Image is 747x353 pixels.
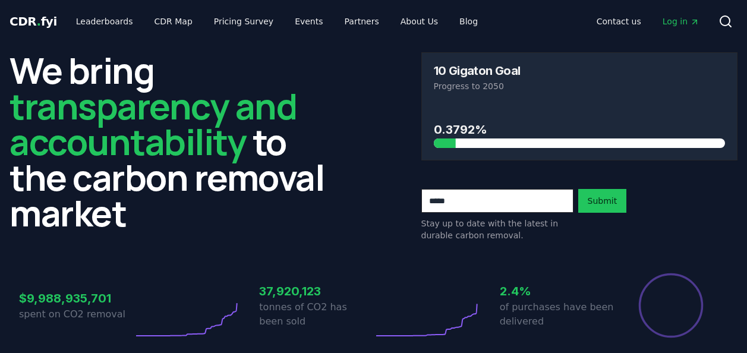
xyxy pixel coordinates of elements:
[421,218,573,241] p: Stay up to date with the latest in durable carbon removal.
[204,11,283,32] a: Pricing Survey
[145,11,202,32] a: CDR Map
[434,65,521,77] h3: 10 Gigaton Goal
[587,11,651,32] a: Contact us
[578,189,627,213] button: Submit
[587,11,709,32] nav: Main
[500,282,614,300] h3: 2.4%
[67,11,487,32] nav: Main
[10,13,57,30] a: CDR.fyi
[10,52,326,231] h2: We bring to the carbon removal market
[450,11,487,32] a: Blog
[19,289,133,307] h3: $9,988,935,701
[653,11,709,32] a: Log in
[500,300,614,329] p: of purchases have been delivered
[19,307,133,322] p: spent on CO2 removal
[434,121,726,138] h3: 0.3792%
[37,14,41,29] span: .
[67,11,143,32] a: Leaderboards
[663,15,699,27] span: Log in
[10,14,57,29] span: CDR fyi
[259,282,373,300] h3: 37,920,123
[10,81,297,166] span: transparency and accountability
[285,11,332,32] a: Events
[391,11,447,32] a: About Us
[638,272,704,339] div: Percentage of sales delivered
[434,80,726,92] p: Progress to 2050
[335,11,389,32] a: Partners
[259,300,373,329] p: tonnes of CO2 has been sold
